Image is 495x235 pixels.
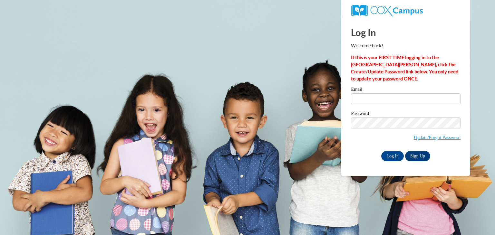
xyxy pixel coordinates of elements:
[351,111,461,117] label: Password
[351,7,423,13] a: COX Campus
[351,55,458,81] strong: If this is your FIRST TIME logging in to the [GEOGRAPHIC_DATA][PERSON_NAME], click the Create/Upd...
[405,151,430,161] a: Sign Up
[381,151,404,161] input: Log In
[351,42,461,49] p: Welcome back!
[351,26,461,39] h1: Log In
[351,5,423,16] img: COX Campus
[351,87,461,93] label: Email
[414,135,461,140] a: Update/Forgot Password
